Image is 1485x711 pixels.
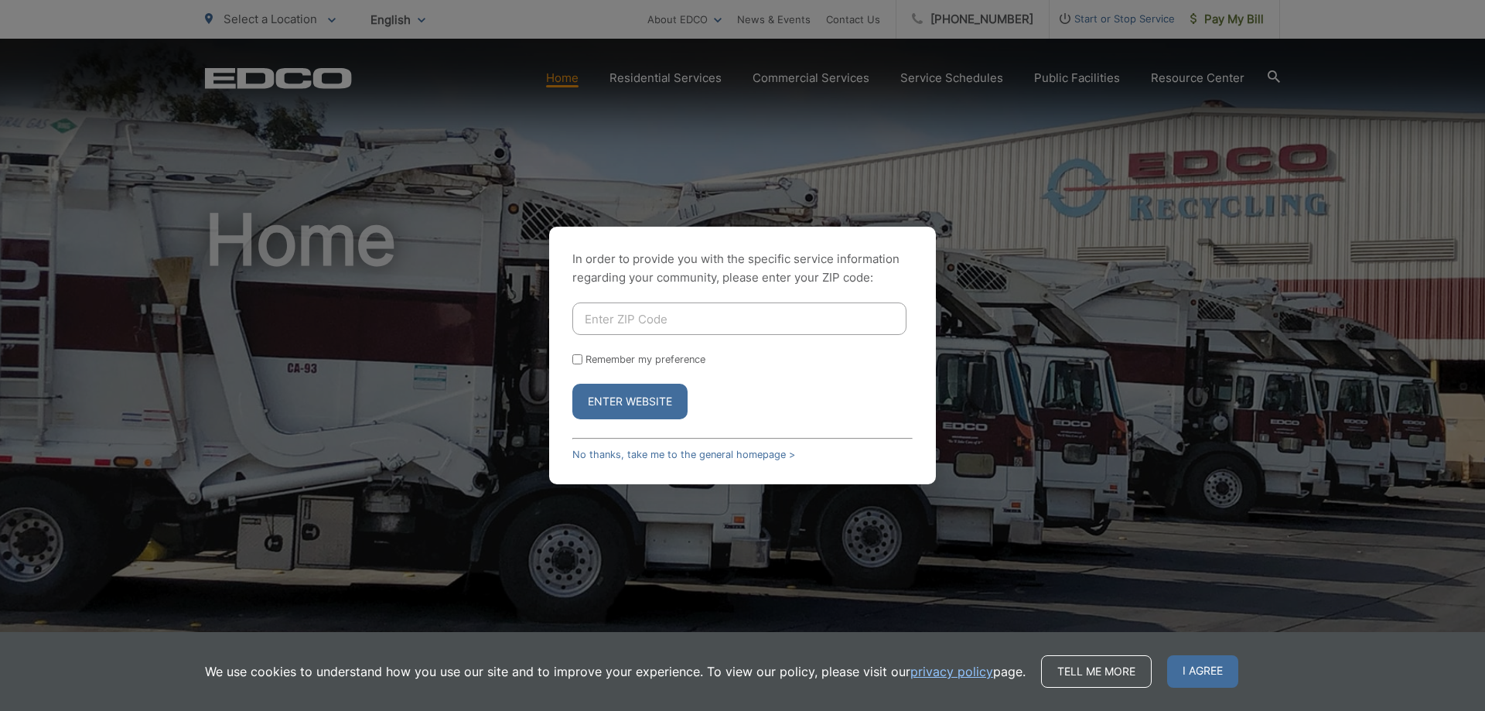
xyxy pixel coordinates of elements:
[572,449,795,460] a: No thanks, take me to the general homepage >
[572,303,906,335] input: Enter ZIP Code
[585,354,705,365] label: Remember my preference
[572,384,688,419] button: Enter Website
[910,662,993,681] a: privacy policy
[1167,655,1238,688] span: I agree
[205,662,1026,681] p: We use cookies to understand how you use our site and to improve your experience. To view our pol...
[1041,655,1152,688] a: Tell me more
[572,250,913,287] p: In order to provide you with the specific service information regarding your community, please en...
